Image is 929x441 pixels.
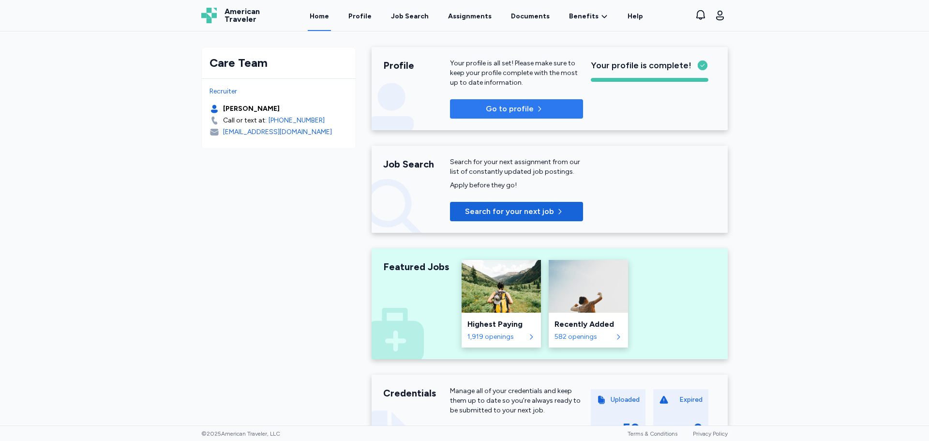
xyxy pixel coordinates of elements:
[450,181,583,190] div: Apply before they go!
[569,12,599,21] span: Benefits
[693,430,728,437] a: Privacy Policy
[549,260,628,348] a: Recently AddedRecently Added582 openings
[554,332,613,342] div: 582 openings
[201,430,280,438] span: © 2025 American Traveler, LLC
[383,59,450,72] div: Profile
[622,420,640,438] div: 50
[223,104,280,114] div: [PERSON_NAME]
[225,8,260,23] span: American Traveler
[223,127,332,137] div: [EMAIL_ADDRESS][DOMAIN_NAME]
[450,386,583,415] div: Manage all of your credentials and keep them up to date so you’re always ready to be submitted to...
[450,59,583,88] div: Your profile is all set! Please make sure to keep your profile complete with the most up to date ...
[465,206,554,217] span: Search for your next job
[554,319,622,330] div: Recently Added
[611,395,640,405] div: Uploaded
[210,55,348,71] div: Care Team
[450,157,583,177] div: Search for your next assignment from our list of constantly updated job postings.
[383,260,450,274] div: Featured Jobs
[679,395,703,405] div: Expired
[383,386,450,400] div: Credentials
[210,87,348,96] div: Recruiter
[467,319,535,330] div: Highest Paying
[467,332,525,342] div: 1,919 openings
[486,103,534,115] span: Go to profile
[462,260,541,313] img: Highest Paying
[569,12,608,21] a: Benefits
[591,59,691,72] span: Your profile is complete!
[223,116,267,125] div: Call or text at:
[450,202,583,221] button: Search for your next job
[201,8,217,23] img: Logo
[693,420,703,438] div: 0
[628,430,677,437] a: Terms & Conditions
[450,99,583,119] button: Go to profile
[269,116,325,125] a: [PHONE_NUMBER]
[462,260,541,348] a: Highest PayingHighest Paying1,919 openings
[549,260,628,313] img: Recently Added
[383,157,450,171] div: Job Search
[308,1,331,31] a: Home
[391,12,429,21] div: Job Search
